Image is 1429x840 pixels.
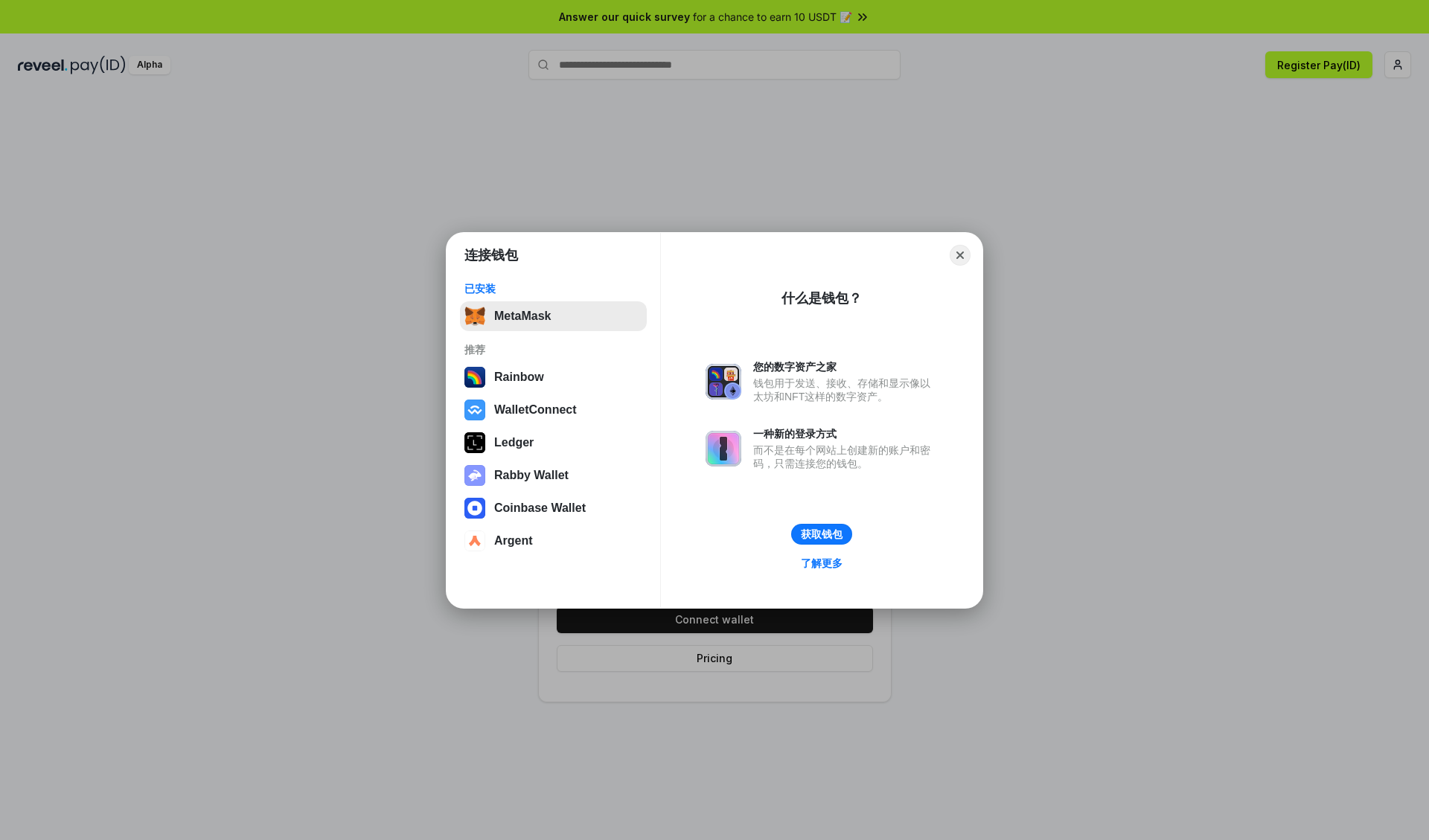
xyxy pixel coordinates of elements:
[460,526,647,556] button: Argent
[494,436,534,449] div: Ledger
[801,528,843,541] div: 获取钱包
[950,245,971,266] button: Close
[791,524,852,545] button: 获取钱包
[464,530,485,551] img: svg+xml,%3Csvg%20width%3D%2228%22%20height%3D%2228%22%20viewBox%3D%220%200%2028%2028%22%20fill%3D...
[464,282,642,295] div: 已安装
[464,400,485,420] img: svg+xml,%3Csvg%20width%3D%2228%22%20height%3D%2228%22%20viewBox%3D%220%200%2028%2028%22%20fill%3D...
[494,371,544,384] div: Rainbow
[494,534,533,548] div: Argent
[460,301,647,331] button: MetaMask
[801,557,843,570] div: 了解更多
[753,360,938,373] div: 您的数字资产之家
[464,465,485,486] img: svg+xml,%3Csvg%20xmlns%3D%22http%3A%2F%2Fwww.w3.org%2F2000%2Fsvg%22%20fill%3D%22none%22%20viewBox...
[464,246,518,264] h1: 连接钱包
[464,343,642,356] div: 推荐
[753,376,938,403] div: 钱包用于发送、接收、存储和显示像以太坊和NFT这样的数字资产。
[706,364,741,400] img: svg+xml,%3Csvg%20xmlns%3D%22http%3A%2F%2Fwww.w3.org%2F2000%2Fsvg%22%20fill%3D%22none%22%20viewBox...
[460,428,647,458] button: Ledger
[460,395,647,425] button: WalletConnect
[494,501,586,515] div: Coinbase Wallet
[464,498,485,519] img: svg+xml,%3Csvg%20width%3D%2228%22%20height%3D%2228%22%20viewBox%3D%220%200%2028%2028%22%20fill%3D...
[753,443,938,470] div: 而不是在每个网站上创建新的账户和密码，只需连接您的钱包。
[464,306,485,327] img: svg+xml,%3Csvg%20fill%3D%22none%22%20height%3D%2233%22%20viewBox%3D%220%200%2035%2033%22%20width%...
[460,493,647,523] button: Coinbase Wallet
[494,403,577,417] div: WalletConnect
[464,432,485,453] img: svg+xml,%3Csvg%20xmlns%3D%22http%3A%2F%2Fwww.w3.org%2F2000%2Fsvg%22%20width%3D%2228%22%20height%3...
[494,469,569,482] div: Rabby Wallet
[792,554,851,573] a: 了解更多
[706,431,741,467] img: svg+xml,%3Csvg%20xmlns%3D%22http%3A%2F%2Fwww.w3.org%2F2000%2Fsvg%22%20fill%3D%22none%22%20viewBox...
[494,310,551,323] div: MetaMask
[460,461,647,490] button: Rabby Wallet
[753,427,938,440] div: 一种新的登录方式
[781,289,862,307] div: 什么是钱包？
[464,367,485,388] img: svg+xml,%3Csvg%20width%3D%22120%22%20height%3D%22120%22%20viewBox%3D%220%200%20120%20120%22%20fil...
[460,362,647,392] button: Rainbow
